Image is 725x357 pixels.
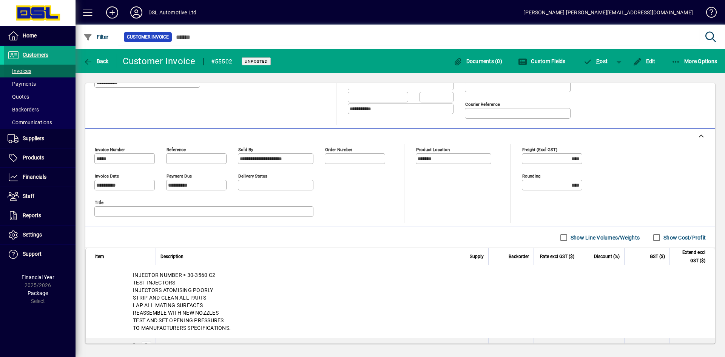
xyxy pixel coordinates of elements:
[4,168,76,187] a: Financials
[633,58,656,64] span: Edit
[467,342,484,349] span: 2.2500
[167,173,192,179] mat-label: Payment due
[451,54,504,68] button: Documents (0)
[540,252,574,261] span: Rate excl GST ($)
[569,234,640,241] label: Show Line Volumes/Weights
[23,232,42,238] span: Settings
[4,116,76,129] a: Communications
[8,68,31,74] span: Invoices
[4,129,76,148] a: Suppliers
[23,212,41,218] span: Reports
[583,58,608,64] span: ost
[86,265,715,338] div: INJECTOR NUMBER > 30-3560 C2 TEST INJECTORS INJECTORS ATOMISING POORLY STRIP AND CLEAN ALL PARTS ...
[650,252,665,261] span: GST ($)
[211,56,233,68] div: #55502
[23,32,37,39] span: Home
[669,54,719,68] button: More Options
[245,59,268,64] span: Unposted
[416,147,450,152] mat-label: Product location
[8,81,36,87] span: Payments
[522,173,540,179] mat-label: Rounding
[674,248,705,265] span: Extend excl GST ($)
[82,30,111,44] button: Filter
[4,226,76,244] a: Settings
[700,2,716,26] a: Knowledge Base
[95,173,119,179] mat-label: Invoice date
[4,77,76,90] a: Payments
[453,58,502,64] span: Documents (0)
[167,147,186,152] mat-label: Reference
[83,58,109,64] span: Back
[129,342,138,350] span: Central
[8,119,52,125] span: Communications
[28,290,48,296] span: Package
[76,54,117,68] app-page-header-button: Back
[4,148,76,167] a: Products
[579,338,624,353] td: 0.0000
[538,342,574,349] div: 113.0000
[662,234,706,241] label: Show Cost/Profit
[624,338,669,353] td: 38.14
[238,147,253,152] mat-label: Sold by
[95,147,125,152] mat-label: Invoice number
[95,200,103,205] mat-label: Title
[23,135,44,141] span: Suppliers
[4,206,76,225] a: Reports
[238,173,267,179] mat-label: Delivery status
[4,26,76,45] a: Home
[23,251,42,257] span: Support
[516,54,568,68] button: Custom Fields
[325,147,352,152] mat-label: Order number
[82,54,111,68] button: Back
[22,274,54,280] span: Financial Year
[596,58,600,64] span: P
[8,94,29,100] span: Quotes
[23,155,44,161] span: Products
[509,252,529,261] span: Backorder
[4,90,76,103] a: Quotes
[671,58,717,64] span: More Options
[95,342,102,349] div: LE
[100,6,124,19] button: Add
[4,245,76,264] a: Support
[523,6,693,19] div: [PERSON_NAME] [PERSON_NAME][EMAIL_ADDRESS][DOMAIN_NAME]
[160,342,214,349] span: TECHNICIAN CHARGE
[4,65,76,77] a: Invoices
[522,147,557,152] mat-label: Freight (excl GST)
[8,107,39,113] span: Backorders
[23,52,48,58] span: Customers
[669,338,715,353] td: 254.25
[631,54,657,68] button: Edit
[470,252,484,261] span: Supply
[123,55,196,67] div: Customer Invoice
[465,102,500,107] mat-label: Courier Reference
[83,34,109,40] span: Filter
[4,103,76,116] a: Backorders
[23,174,46,180] span: Financials
[518,58,566,64] span: Custom Fields
[580,54,612,68] button: Post
[160,252,184,261] span: Description
[23,193,34,199] span: Staff
[124,6,148,19] button: Profile
[594,252,620,261] span: Discount (%)
[4,187,76,206] a: Staff
[148,6,196,19] div: DSL Automotive Ltd
[127,33,169,41] span: Customer Invoice
[95,252,104,261] span: Item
